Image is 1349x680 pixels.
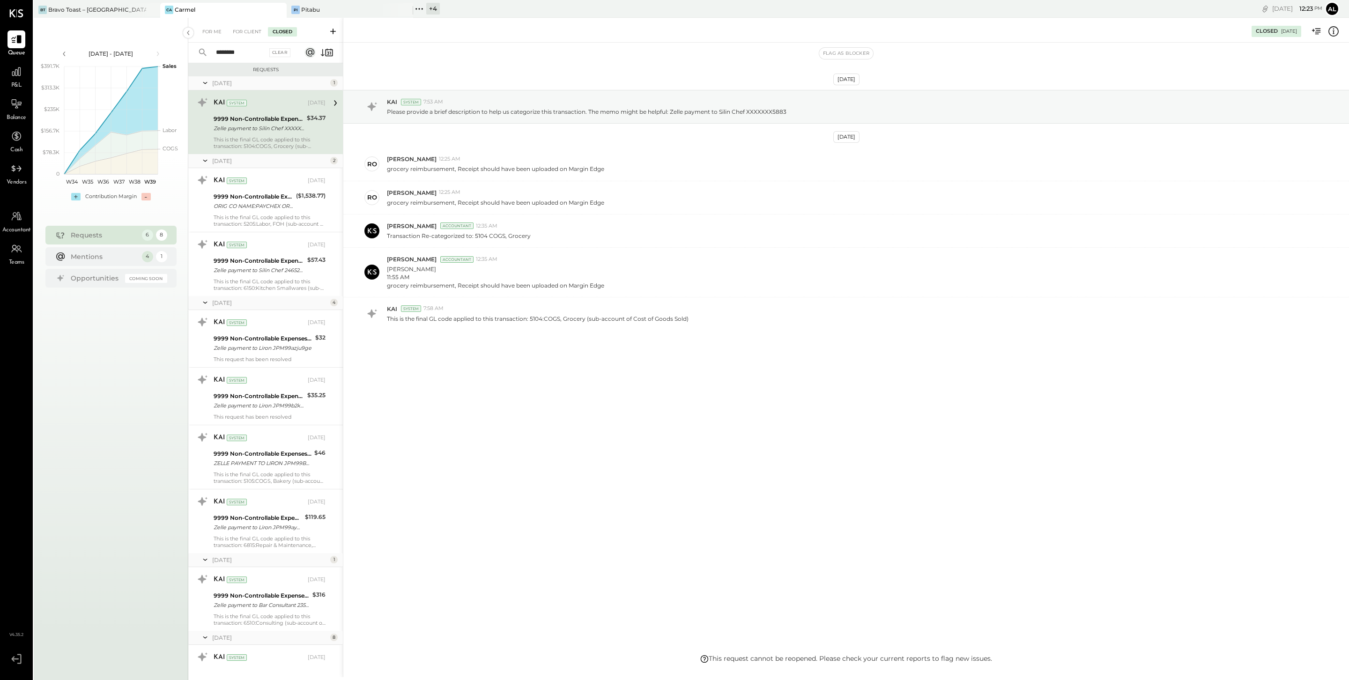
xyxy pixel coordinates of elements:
div: 1 [330,556,338,563]
div: For Me [198,27,226,37]
div: $35.25 [307,391,326,400]
div: $46 [314,448,326,458]
div: [DATE] [212,634,328,642]
a: Teams [0,240,32,267]
div: 9999 Non-Controllable Expenses:Other Income and Expenses:To Be Classified [214,334,312,343]
p: [PERSON_NAME] 11:55 AM grocery reimbursement, Receipt should have been uploaded on Margin Edge [387,265,604,289]
span: 12:25 AM [439,189,460,196]
div: Accountant [440,256,474,263]
div: This is the final GL code applied to this transaction: 5105:COGS, Bakery (sub-account of Cost of ... [214,471,326,484]
div: KAI [214,575,225,584]
div: This is the final GL code applied to this transaction: 6815:Repair & Maintenance, Facility (sub-a... [214,535,326,548]
span: 12:25 AM [439,155,460,163]
div: 9999 Non-Controllable Expenses:Other Income and Expenses:To Be Classified [214,513,302,523]
span: Accountant [2,226,31,235]
span: Balance [7,114,26,122]
div: 2 [330,157,338,164]
div: KAI [214,176,225,185]
div: [DATE] [308,377,326,384]
div: System [227,435,247,441]
div: This is the final GL code applied to this transaction: 5104:COGS, Grocery (sub-account of Cost of... [214,136,326,149]
div: $34.37 [307,113,326,123]
a: P&L [0,63,32,90]
div: [DATE] [212,299,328,307]
div: [DATE] [308,576,326,584]
span: 7:58 AM [423,305,444,312]
div: [DATE] [308,319,326,326]
div: System [227,654,247,661]
span: Teams [9,259,24,267]
div: Zelle payment to Liron JPM99ayh8c1d [214,523,302,532]
p: This is the final GL code applied to this transaction: 5104:COGS, Grocery (sub-account of Cost of... [387,315,689,323]
div: Zelle payment to Silin Chef 24652358108 [214,266,304,275]
text: W35 [82,178,93,185]
div: $57.43 [307,255,326,265]
div: KAI [214,497,225,507]
div: ZELLE PAYMENT TO LIRON JPM99B2Z45AH [214,458,311,468]
div: KAI [214,240,225,250]
div: 1 [156,251,167,262]
div: 4 [142,251,153,262]
div: [DATE] [1272,4,1322,13]
text: W37 [113,178,124,185]
div: Mentions [71,252,137,261]
a: Vendors [0,160,32,187]
span: P&L [11,81,22,90]
div: 9999 Non-Controllable Expenses:Other Income and Expenses:To Be Classified [214,669,301,678]
div: ro [367,160,377,169]
div: Coming Soon [125,274,167,283]
a: Cash [0,127,32,155]
a: Balance [0,95,32,122]
div: System [401,305,421,312]
div: Bravo Toast – [GEOGRAPHIC_DATA] [48,6,146,14]
div: 4 [330,299,338,306]
div: KAI [214,318,225,327]
div: 9999 Non-Controllable Expenses:Other Income and Expenses:To Be Classified [214,114,304,124]
div: Zelle payment to Bar Consultant 23594592091 [214,600,310,610]
div: This request has been resolved [214,414,326,420]
div: [DATE] [212,157,328,165]
div: Zelle payment to Liron JPM99b2kb2h0 [214,401,304,410]
div: Pi [291,6,300,14]
span: Cash [10,146,22,155]
div: System [227,377,247,384]
div: [DATE] [308,498,326,506]
div: System [227,177,247,184]
div: For Client [228,27,266,37]
text: $235K [44,106,59,112]
text: $156.7K [41,127,59,134]
div: [DATE] [308,177,326,185]
div: $120.94 [304,668,326,677]
div: This is the final GL code applied to this transaction: 6150:Kitchen Smallwares (sub-account of Co... [214,278,326,291]
span: 12:35 AM [476,222,497,230]
text: COGS [163,145,178,152]
div: Zelle payment to Silin Chef XXXXXXX5883 [214,124,304,133]
div: [DATE] [833,74,860,85]
text: W36 [97,178,109,185]
div: [DATE] [308,99,326,107]
div: - [141,193,151,200]
div: BT [38,6,47,14]
div: KAI [214,653,225,662]
span: [PERSON_NAME] [387,189,437,197]
button: Flag as Blocker [819,48,873,59]
span: 7:53 AM [423,98,443,106]
div: Accountant [440,222,474,229]
div: System [227,499,247,505]
span: 12:35 AM [476,256,497,263]
div: Clear [269,48,291,57]
div: copy link [1260,4,1270,14]
text: W38 [128,178,140,185]
div: Requests [193,67,338,73]
div: System [227,242,247,248]
div: $119.65 [305,512,326,522]
div: [DATE] [1281,28,1297,35]
div: 9999 Non-Controllable Expenses:Other Income and Expenses:To Be Classified [214,392,304,401]
div: + 4 [426,3,440,15]
text: Sales [163,63,177,69]
a: Accountant [0,207,32,235]
div: $316 [312,590,326,599]
div: 8 [156,229,167,241]
div: [DATE] [308,241,326,249]
div: [DATE] [833,131,860,143]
